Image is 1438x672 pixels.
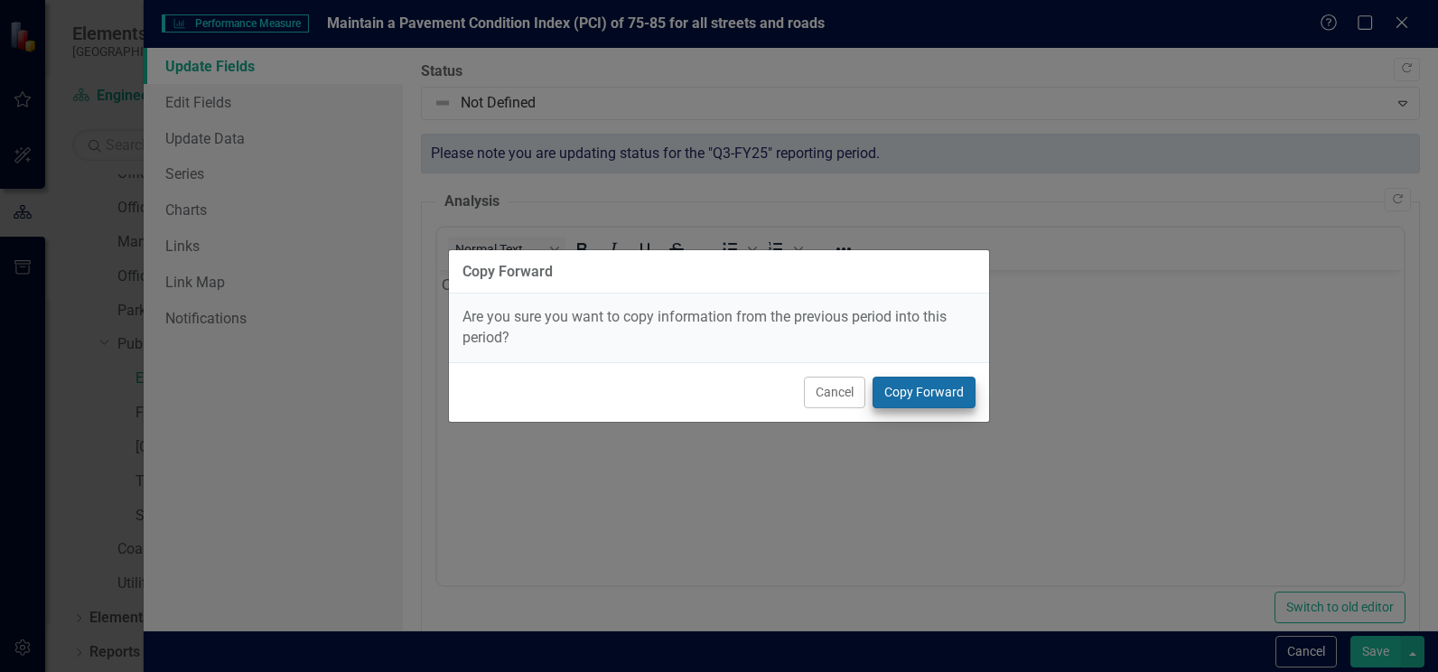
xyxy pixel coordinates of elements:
button: Copy Forward [873,377,976,408]
div: Copy Forward [462,264,553,280]
div: Are you sure you want to copy information from the previous period into this period? [449,294,989,362]
button: Cancel [804,377,865,408]
p: Continue the Pavement Management Program to ensure a PCI rating above 75. [5,5,962,26]
p: Current PCI rating is 77.2 which exceeds the minimum PCI rating of 75. [5,5,962,26]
